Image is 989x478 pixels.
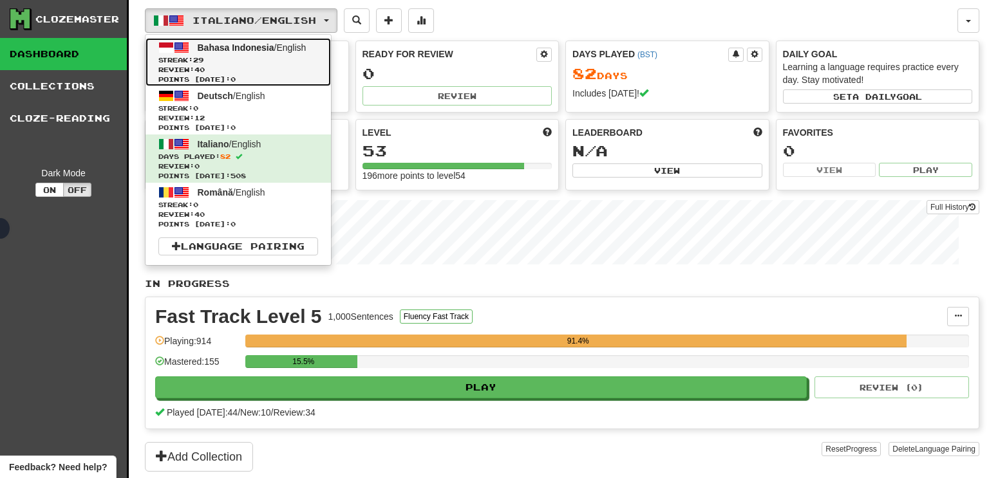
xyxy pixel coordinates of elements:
[344,8,370,33] button: Search sentences
[146,183,331,231] a: Română/EnglishStreak:0 Review:40Points [DATE]:0
[753,126,762,139] span: This week in points, UTC
[783,163,876,177] button: View
[158,152,318,161] span: Days Played:
[145,8,337,33] button: Italiano/English
[879,163,972,177] button: Play
[815,376,969,398] button: Review (0)
[158,55,318,65] span: Streak:
[10,167,117,179] div: Dark Mode
[9,461,107,473] span: Open feedback widget
[155,355,239,376] div: Mastered: 155
[271,407,274,418] span: /
[927,200,979,214] a: Full History
[155,335,239,356] div: Playing: 914
[158,237,318,255] a: Language Pairing
[889,442,979,456] button: DeleteLanguage Pairing
[146,134,331,183] a: Italiano/EnglishDays Played:82 Review:0Points [DATE]:508
[167,407,238,418] span: Played [DATE]: 44
[572,126,643,139] span: Leaderboard
[198,139,229,149] span: Italiano
[158,123,318,133] span: Points [DATE]: 0
[158,113,318,123] span: Review: 12
[273,407,315,418] span: Review: 34
[249,355,357,368] div: 15.5%
[155,307,322,326] div: Fast Track Level 5
[158,210,318,219] span: Review: 40
[572,66,762,82] div: Day s
[572,48,728,60] div: Days Played
[543,126,552,139] span: Score more points to level up
[846,445,877,454] span: Progress
[363,143,552,159] div: 53
[240,407,270,418] span: New: 10
[363,169,552,182] div: 196 more points to level 54
[783,48,973,60] div: Daily Goal
[328,310,393,323] div: 1,000 Sentences
[572,142,608,160] span: N/A
[783,126,973,139] div: Favorites
[363,126,391,139] span: Level
[783,89,973,104] button: Seta dailygoal
[783,60,973,86] div: Learning a language requires practice every day. Stay motivated!
[238,407,240,418] span: /
[158,171,318,181] span: Points [DATE]: 508
[158,75,318,84] span: Points [DATE]: 0
[158,200,318,210] span: Streak:
[158,161,318,171] span: Review: 0
[193,201,198,208] span: 0
[363,66,552,82] div: 0
[198,187,233,198] span: Română
[400,309,473,324] button: Fluency Fast Track
[198,42,306,53] span: / English
[572,87,762,100] div: Includes [DATE]!
[220,152,231,160] span: 82
[198,91,265,101] span: / English
[146,38,331,86] a: Bahasa Indonesia/EnglishStreak:29 Review:40Points [DATE]:0
[63,183,91,197] button: Off
[158,65,318,75] span: Review: 40
[146,86,331,134] a: Deutsch/EnglishStreak:0 Review:12Points [DATE]:0
[363,48,537,60] div: Ready for Review
[363,86,552,106] button: Review
[193,15,316,26] span: Italiano / English
[572,163,762,178] button: View
[145,442,253,472] button: Add Collection
[249,335,907,347] div: 91.4%
[198,139,261,149] span: / English
[145,277,979,290] p: In Progress
[376,8,402,33] button: Add sentence to collection
[35,183,64,197] button: On
[158,104,318,113] span: Streak:
[852,92,896,101] span: a daily
[198,91,233,101] span: Deutsch
[822,442,880,456] button: ResetProgress
[637,50,657,59] a: (BST)
[35,13,119,26] div: Clozemaster
[783,143,973,159] div: 0
[198,42,274,53] span: Bahasa Indonesia
[193,56,203,64] span: 29
[158,219,318,229] span: Points [DATE]: 0
[193,104,198,112] span: 0
[915,445,975,454] span: Language Pairing
[572,64,597,82] span: 82
[155,376,807,398] button: Play
[408,8,434,33] button: More stats
[198,187,265,198] span: / English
